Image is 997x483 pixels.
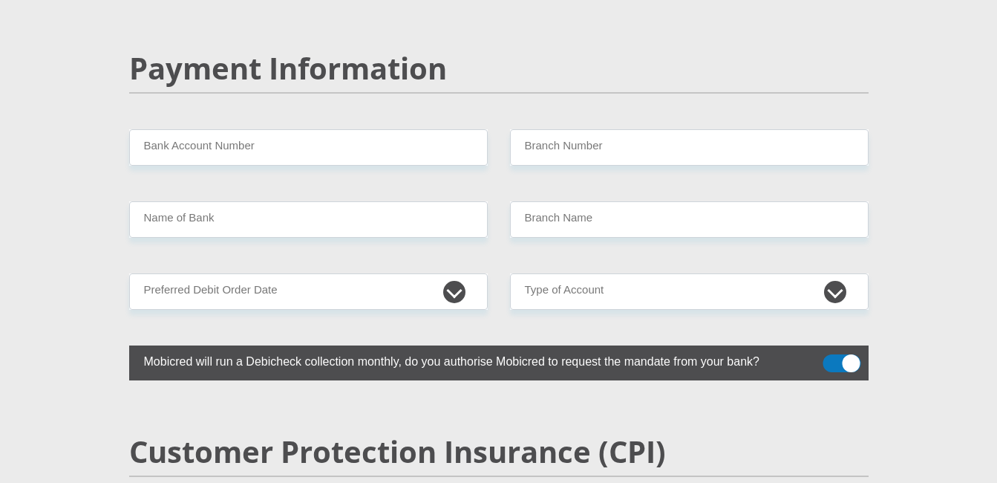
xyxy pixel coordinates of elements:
[129,201,488,238] input: Name of Bank
[129,434,869,470] h2: Customer Protection Insurance (CPI)
[510,129,869,166] input: Branch Number
[510,201,869,238] input: Branch Name
[129,346,794,375] label: Mobicred will run a Debicheck collection monthly, do you authorise Mobicred to request the mandat...
[129,51,869,86] h2: Payment Information
[129,129,488,166] input: Bank Account Number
